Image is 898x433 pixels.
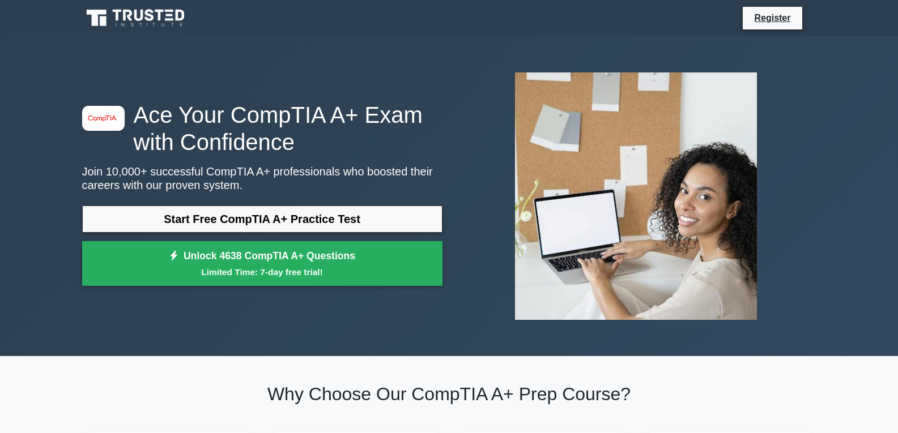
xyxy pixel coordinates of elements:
a: Start Free CompTIA A+ Practice Test [82,205,442,233]
p: Join 10,000+ successful CompTIA A+ professionals who boosted their careers with our proven system. [82,165,442,192]
h2: Why Choose Our CompTIA A+ Prep Course? [82,383,816,405]
a: Register [747,11,797,25]
h1: Ace Your CompTIA A+ Exam with Confidence [82,101,442,156]
a: Unlock 4638 CompTIA A+ QuestionsLimited Time: 7-day free trial! [82,241,442,286]
small: Limited Time: 7-day free trial! [96,265,428,278]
